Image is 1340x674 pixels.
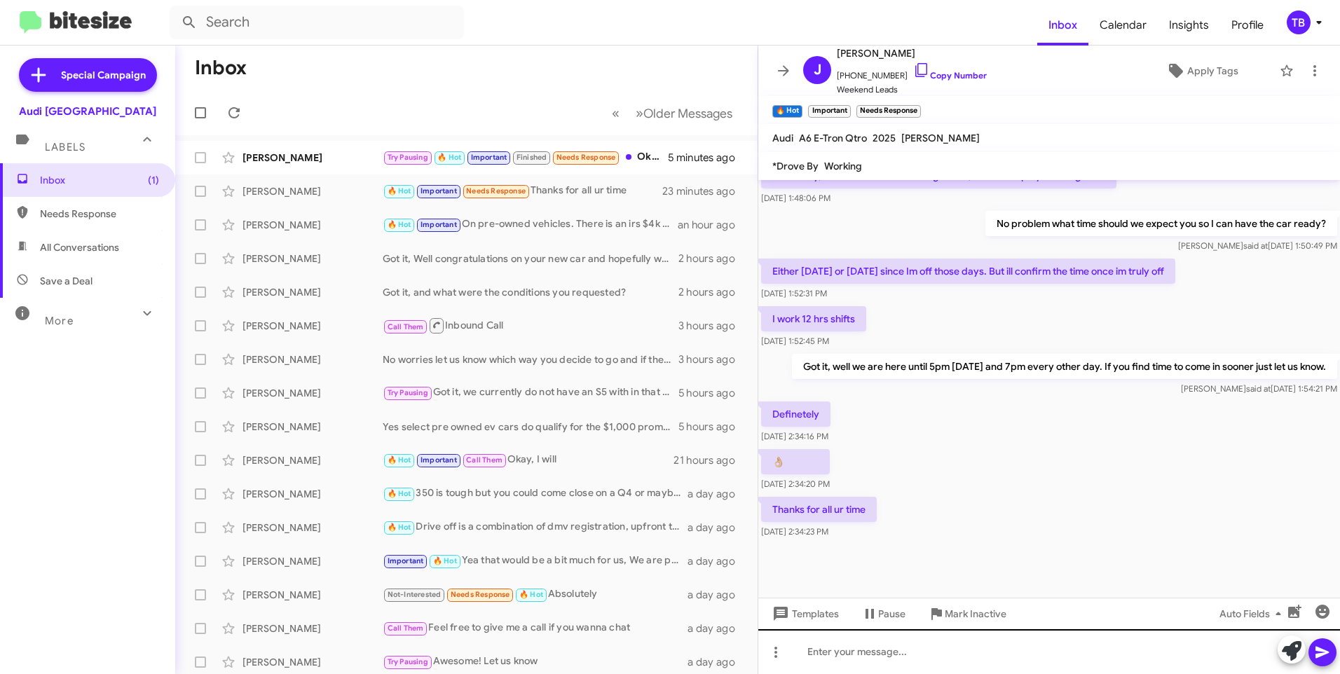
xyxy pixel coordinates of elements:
a: Copy Number [913,70,987,81]
div: On pre-owned vehicles. There is an irs $4k rebate for people who qualify. [383,216,678,233]
div: [PERSON_NAME] [242,184,383,198]
span: A6 E-Tron Qtro [799,132,867,144]
p: I work 12 hrs shifts [761,306,866,331]
span: 🔥 Hot [388,489,411,498]
span: Insights [1158,5,1220,46]
span: Needs Response [466,186,526,195]
div: an hour ago [678,218,746,232]
span: 🔥 Hot [388,523,411,532]
span: [PERSON_NAME] [837,45,987,62]
div: 3 hours ago [678,352,746,366]
div: [PERSON_NAME] [242,453,383,467]
span: Call Them [466,455,502,465]
span: Templates [770,601,839,626]
a: Calendar [1088,5,1158,46]
nav: Page navigation example [604,99,741,128]
small: Important [808,105,850,118]
small: 🔥 Hot [772,105,802,118]
span: Auto Fields [1219,601,1287,626]
div: a day ago [688,655,746,669]
a: Profile [1220,5,1275,46]
div: Drive off is a combination of dmv registration, upfront taxes and first month payment so that is ... [383,519,688,535]
span: [PERSON_NAME] [DATE] 1:54:21 PM [1181,383,1337,394]
div: 2 hours ago [678,252,746,266]
div: 5 hours ago [678,420,746,434]
span: Audi [772,132,793,144]
span: said at [1243,240,1268,251]
span: 🔥 Hot [519,590,543,599]
div: [PERSON_NAME] [242,252,383,266]
div: [PERSON_NAME] [242,420,383,434]
span: Try Pausing [388,388,428,397]
div: Got it, we currently do not have an S5 with in that yea range but I will keep my eye out if we ev... [383,385,678,401]
div: a day ago [688,521,746,535]
span: More [45,315,74,327]
input: Search [170,6,464,39]
a: Special Campaign [19,58,157,92]
span: Try Pausing [388,657,428,666]
span: Mark Inactive [945,601,1006,626]
span: Weekend Leads [837,83,987,97]
div: a day ago [688,554,746,568]
span: Important [388,556,424,565]
div: Audi [GEOGRAPHIC_DATA] [19,104,156,118]
h1: Inbox [195,57,247,79]
p: Definetely [761,401,830,427]
div: 3 hours ago [678,319,746,333]
div: [PERSON_NAME] [242,621,383,635]
p: No problem what time should we expect you so I can have the car ready? [985,211,1337,236]
span: *Drove By [772,160,819,172]
div: Inbound Call [383,317,678,334]
div: a day ago [688,621,746,635]
button: Next [627,99,741,128]
span: 🔥 Hot [388,455,411,465]
div: 350 is tough but you could come close on a Q4 or maybe even a A3 [383,486,688,502]
span: Special Campaign [61,68,146,82]
span: [DATE] 1:52:45 PM [761,336,829,346]
div: TB [1287,11,1311,34]
span: Labels [45,141,86,153]
div: 5 hours ago [678,386,746,400]
p: Either [DATE] or [DATE] since Im off those days. But ill confirm the time once im truly off [761,259,1175,284]
span: Apply Tags [1187,58,1238,83]
span: Needs Response [451,590,510,599]
span: [DATE] 2:34:23 PM [761,526,828,537]
small: Needs Response [856,105,921,118]
span: Needs Response [40,207,159,221]
div: [PERSON_NAME] [242,487,383,501]
span: Working [824,160,862,172]
button: Mark Inactive [917,601,1018,626]
p: Thanks for all ur time [761,497,877,522]
div: 23 minutes ago [662,184,746,198]
div: 2 hours ago [678,285,746,299]
span: Important [471,153,507,162]
button: Previous [603,99,628,128]
span: Important [421,455,457,465]
div: Yea that would be a bit much for us, We are probably somewhere in the 5k range. [383,553,688,569]
span: 🔥 Hot [433,556,457,565]
button: Pause [850,601,917,626]
span: J [814,59,821,81]
span: Try Pausing [388,153,428,162]
span: 🔥 Hot [388,220,411,229]
span: Needs Response [556,153,616,162]
div: [PERSON_NAME] [242,218,383,232]
div: Yes select pre owned ev cars do qualify for the $1,000 promo are you able to come in this weekend? [383,420,678,434]
div: No worries let us know which way you decide to go and if there is anything we can do to help make... [383,352,678,366]
span: [DATE] 1:48:06 PM [761,193,830,203]
button: Templates [758,601,850,626]
span: Call Them [388,322,424,331]
span: Inbox [40,173,159,187]
div: 21 hours ago [674,453,746,467]
div: [PERSON_NAME] [242,588,383,602]
div: [PERSON_NAME] [242,285,383,299]
span: Inbox [1037,5,1088,46]
button: Auto Fields [1208,601,1298,626]
div: Okay, I will [383,452,674,468]
div: Thanks for all ur time [383,183,662,199]
span: Call Them [388,624,424,633]
span: Not-Interested [388,590,442,599]
span: » [636,104,643,122]
span: [DATE] 2:34:16 PM [761,431,828,441]
p: Got it, well we are here until 5pm [DATE] and 7pm every other day. If you find time to come in so... [792,354,1337,379]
